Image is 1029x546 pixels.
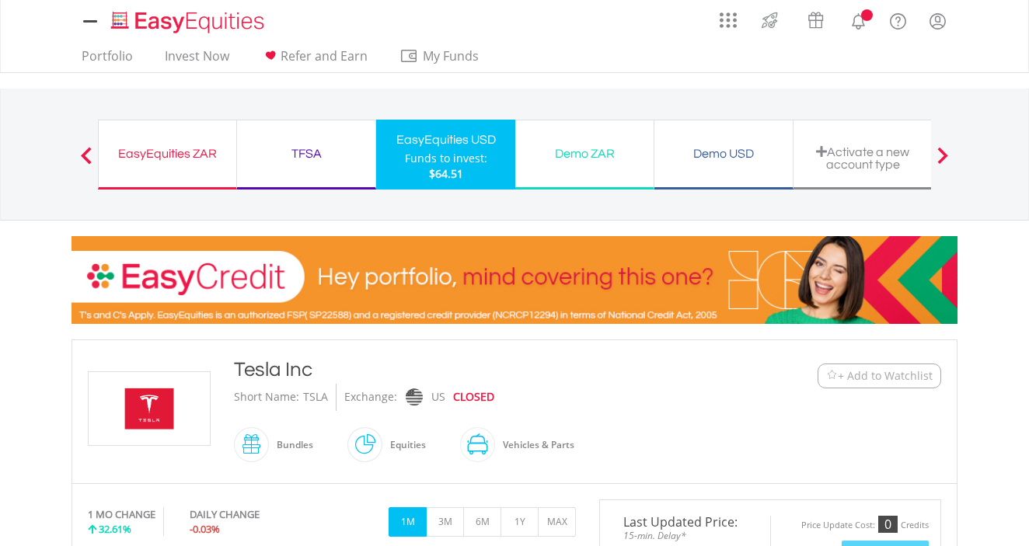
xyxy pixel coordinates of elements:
img: EasyCredit Promotion Banner [72,236,957,324]
a: AppsGrid [710,4,747,29]
span: 32.61% [99,522,131,536]
button: 3M [426,507,464,537]
img: EQU.US.TSLA.png [91,372,208,445]
img: Watchlist [826,370,838,381]
div: US [431,384,445,411]
span: -0.03% [190,522,220,536]
div: Demo USD [664,143,783,165]
div: Bundles [269,426,313,464]
div: 0 [878,516,898,533]
button: 1Y [501,507,539,537]
div: Short Name: [234,384,299,411]
div: Tesla Inc [234,356,722,384]
span: 15-min. Delay* [612,528,759,543]
div: Exchange: [344,384,397,411]
img: nasdaq.png [406,388,423,406]
div: DAILY CHANGE [190,507,312,522]
img: thrive-v2.svg [757,8,783,33]
div: Demo ZAR [525,143,644,165]
div: TFSA [246,143,366,165]
button: MAX [538,507,576,537]
a: Refer and Earn [255,48,374,72]
img: grid-menu-icon.svg [720,12,737,29]
a: Vouchers [793,4,839,33]
button: 6M [463,507,501,537]
span: + Add to Watchlist [838,368,933,384]
div: Equities [382,426,426,464]
div: 1 MO CHANGE [88,507,155,522]
img: vouchers-v2.svg [803,8,828,33]
div: TSLA [303,384,328,411]
div: EasyEquities USD [385,129,506,151]
div: Activate a new account type [803,145,923,171]
div: CLOSED [453,384,494,411]
div: EasyEquities ZAR [108,143,227,165]
button: Watchlist + Add to Watchlist [818,363,941,388]
button: 1M [389,507,427,537]
a: Notifications [839,4,878,35]
div: Credits [901,520,929,531]
a: Portfolio [75,48,139,72]
a: Invest Now [159,48,235,72]
span: My Funds [399,46,501,66]
span: Last Updated Price: [612,516,759,528]
div: Price Update Cost: [801,520,875,531]
div: Funds to invest: [405,151,487,166]
span: $64.51 [429,166,463,181]
div: Vehicles & Parts [495,426,574,464]
a: My Profile [918,4,957,38]
img: EasyEquities_Logo.png [108,9,270,35]
span: Refer and Earn [281,47,368,64]
a: FAQ's and Support [878,4,918,35]
a: Home page [105,4,270,35]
